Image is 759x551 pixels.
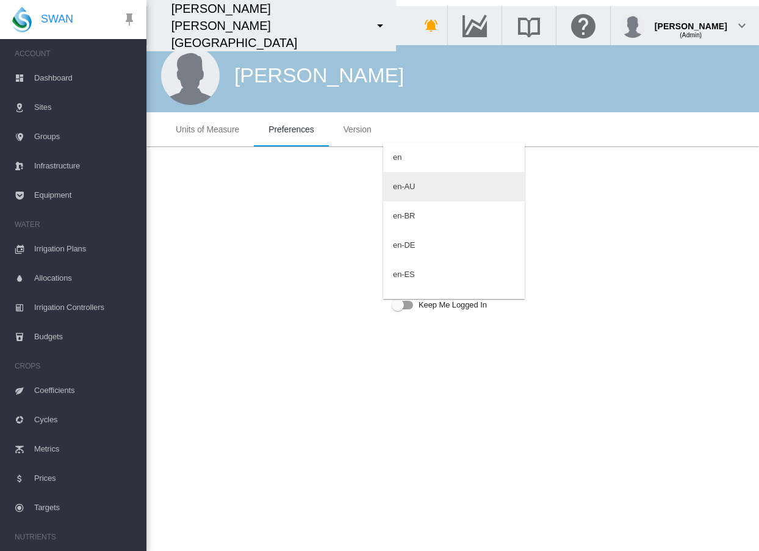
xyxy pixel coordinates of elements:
div: en-AU [393,181,415,192]
div: en-FR [393,298,415,309]
div: en-BR [393,211,415,221]
div: en [393,152,401,163]
div: en-DE [393,240,415,251]
div: en-ES [393,269,415,280]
